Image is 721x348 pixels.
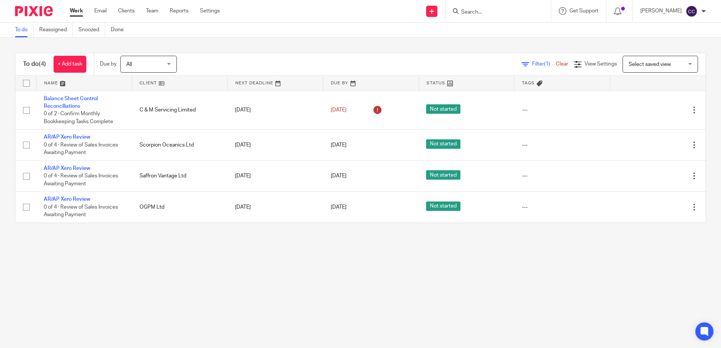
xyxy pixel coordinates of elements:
a: Reassigned [39,23,73,37]
a: Balance Sheet Control Reconciliations [44,96,98,109]
span: [DATE] [331,107,347,113]
span: 0 of 4 · Review of Sales Invoices Awaiting Payment [44,173,118,186]
span: (4) [39,61,46,67]
a: Work [70,7,83,15]
span: Not started [426,104,460,114]
p: Due by [100,60,117,68]
span: All [126,62,132,67]
span: Not started [426,139,460,149]
p: [PERSON_NAME] [640,7,682,15]
span: 0 of 2 · Confirm Monthly Bookkeeping Tasks Complete [44,111,113,124]
td: C & M Servicing Limited [132,91,228,130]
td: OGPM Ltd [132,192,228,223]
a: Snoozed [78,23,105,37]
td: [DATE] [227,91,323,130]
div: --- [522,106,603,114]
a: Clients [118,7,135,15]
span: Not started [426,201,460,211]
a: Clear [556,61,568,67]
span: [DATE] [331,142,347,148]
td: [DATE] [227,160,323,191]
span: [DATE] [331,173,347,179]
img: Pixie [15,6,53,16]
span: 0 of 4 · Review of Sales Invoices Awaiting Payment [44,205,118,218]
div: --- [522,203,603,211]
div: --- [522,172,603,180]
a: Team [146,7,158,15]
td: Scorpion Oceanics Ltd [132,130,228,160]
a: Reports [170,7,189,15]
span: Tags [522,81,535,85]
a: + Add task [54,56,86,73]
a: To do [15,23,34,37]
span: View Settings [584,61,617,67]
span: (1) [544,61,550,67]
a: AR/AP Xero Review [44,134,90,140]
h1: To do [23,60,46,68]
div: --- [522,141,603,149]
a: Settings [200,7,220,15]
span: Get Support [569,8,598,14]
td: [DATE] [227,130,323,160]
span: Filter [532,61,556,67]
img: svg%3E [686,5,698,17]
a: Done [111,23,129,37]
a: AR/AP Xero Review [44,166,90,171]
a: Email [94,7,107,15]
span: Not started [426,170,460,180]
td: Saffron Vantage Ltd [132,160,228,191]
a: AR/AP Xero Review [44,197,90,202]
span: [DATE] [331,205,347,210]
span: Select saved view [629,62,671,67]
td: [DATE] [227,192,323,223]
span: 0 of 4 · Review of Sales Invoices Awaiting Payment [44,142,118,156]
input: Search [460,9,528,16]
